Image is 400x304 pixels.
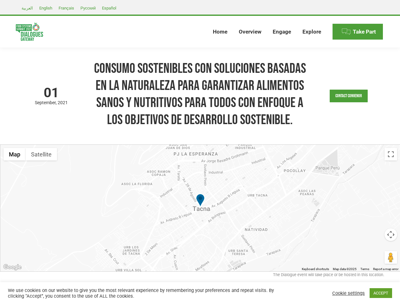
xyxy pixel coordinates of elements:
span: Engage [273,28,291,35]
span: Map data ©2025 [333,267,357,271]
button: Drag Pegman onto the map to open Street View [384,251,397,264]
span: Overview [239,28,261,35]
button: Map camera controls [384,228,397,241]
a: Contact Convenor [330,90,368,102]
span: Español [102,6,116,10]
span: العربية [22,6,33,10]
a: Report a map error [373,267,398,271]
img: Food Systems Summit Dialogues [16,23,43,41]
img: Google [2,263,23,271]
img: Menu icon [341,27,351,36]
span: Français [59,6,74,10]
button: Show street map [3,148,26,161]
div: We use cookies on our website to give you the most relevant experience by remembering your prefer... [8,288,277,299]
a: Open this area in Google Maps (opens a new window) [2,263,23,271]
button: Keyboard shortcuts [302,267,329,271]
span: Русский [80,6,96,10]
button: Toggle fullscreen view [384,148,397,161]
a: Español [99,4,119,12]
a: العربية [18,4,36,12]
span: 01 [16,86,87,99]
a: Cookie settings [332,290,365,296]
span: English [39,6,52,10]
a: Русский [77,4,99,12]
button: Show satellite imagery [26,148,57,161]
span: Take Part [353,28,376,35]
a: ACCEPT [370,288,392,298]
span: September [35,100,58,105]
a: Français [55,4,77,12]
h1: Consumo Sostenibles con Soluciones basadas en la Naturaleza para garantizar alimentos sanos y nut... [93,60,307,129]
span: Explore [302,28,321,35]
a: English [36,4,55,12]
div: The Dialogue event will take place or be hosted in this location. [16,272,384,281]
span: 2021 [58,100,68,105]
a: Terms (opens in new tab) [360,267,369,271]
span: Home [213,28,227,35]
